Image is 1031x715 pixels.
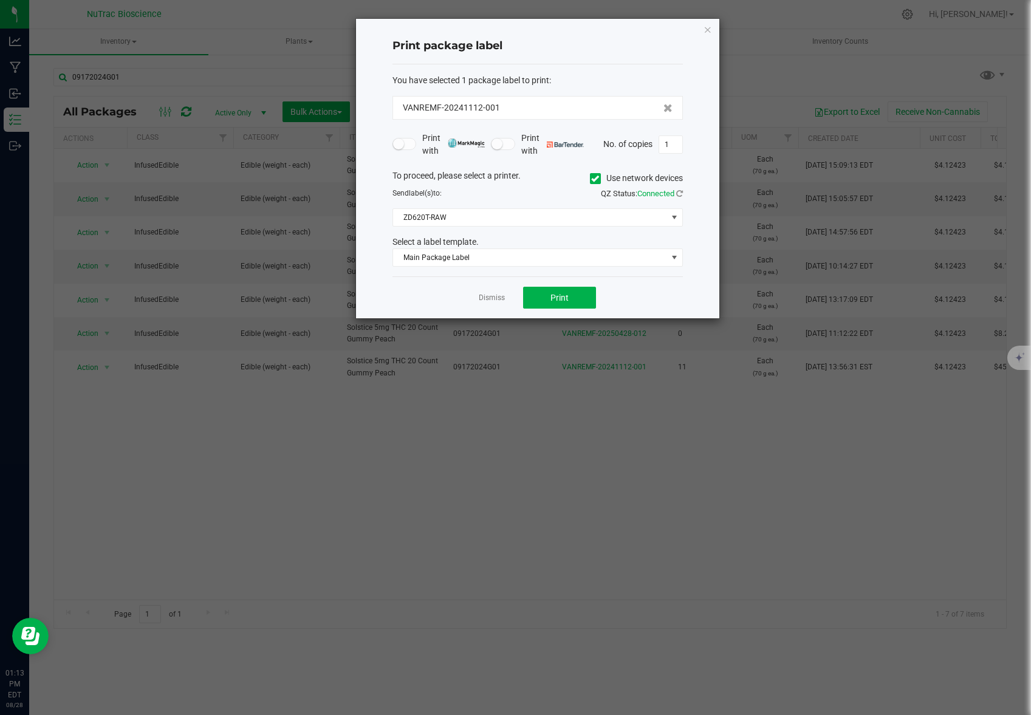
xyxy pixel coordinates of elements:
[392,38,683,54] h4: Print package label
[392,189,442,197] span: Send to:
[479,293,505,303] a: Dismiss
[550,293,569,303] span: Print
[601,189,683,198] span: QZ Status:
[12,618,49,654] iframe: Resource center
[383,236,692,248] div: Select a label template.
[523,287,596,309] button: Print
[603,139,653,148] span: No. of copies
[547,142,584,148] img: bartender.png
[393,249,667,266] span: Main Package Label
[392,75,549,85] span: You have selected 1 package label to print
[409,189,433,197] span: label(s)
[521,132,584,157] span: Print with
[448,139,485,148] img: mark_magic_cybra.png
[590,172,683,185] label: Use network devices
[383,169,692,188] div: To proceed, please select a printer.
[637,189,674,198] span: Connected
[392,74,683,87] div: :
[393,209,667,226] span: ZD620T-RAW
[403,101,500,114] span: VANREMF-20241112-001
[422,132,485,157] span: Print with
